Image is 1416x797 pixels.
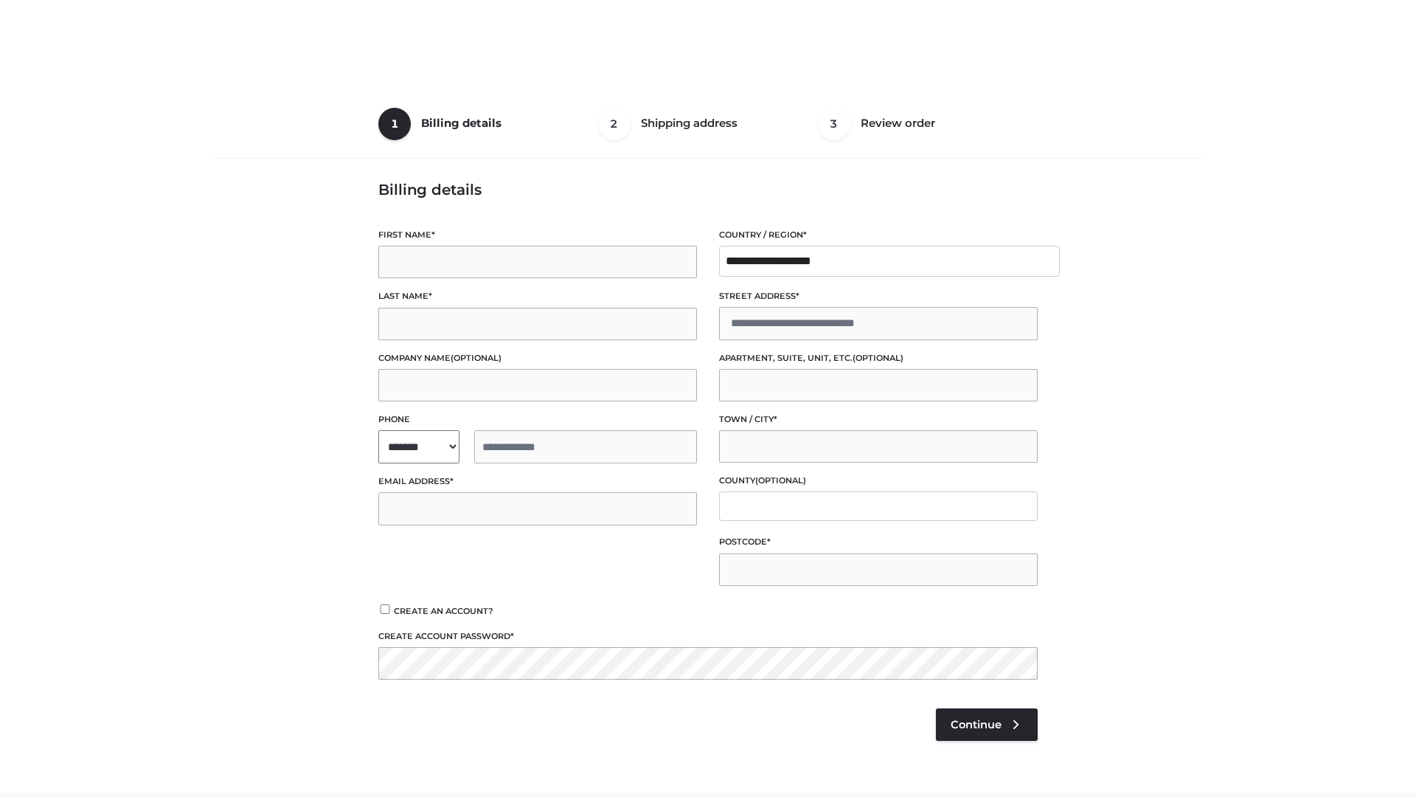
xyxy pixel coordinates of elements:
span: Create an account? [394,606,493,616]
span: 2 [598,108,631,140]
span: Shipping address [641,116,737,130]
label: Apartment, suite, unit, etc. [719,351,1038,365]
label: Street address [719,289,1038,303]
span: Billing details [421,116,502,130]
label: Town / City [719,413,1038,427]
label: Country / Region [719,228,1038,242]
span: (optional) [853,353,903,363]
label: County [719,474,1038,488]
label: First name [378,228,697,242]
span: 1 [378,108,411,140]
label: Last name [378,289,697,303]
span: Continue [951,718,1002,731]
label: Email address [378,475,697,489]
h3: Billing details [378,181,1038,199]
label: Postcode [719,535,1038,549]
label: Create account password [378,629,1038,644]
span: (optional) [451,353,502,363]
input: Create an account? [378,604,392,614]
span: 3 [818,108,850,140]
label: Phone [378,413,697,427]
span: Review order [861,116,935,130]
span: (optional) [755,475,806,486]
a: Continue [936,708,1038,741]
label: Company name [378,351,697,365]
